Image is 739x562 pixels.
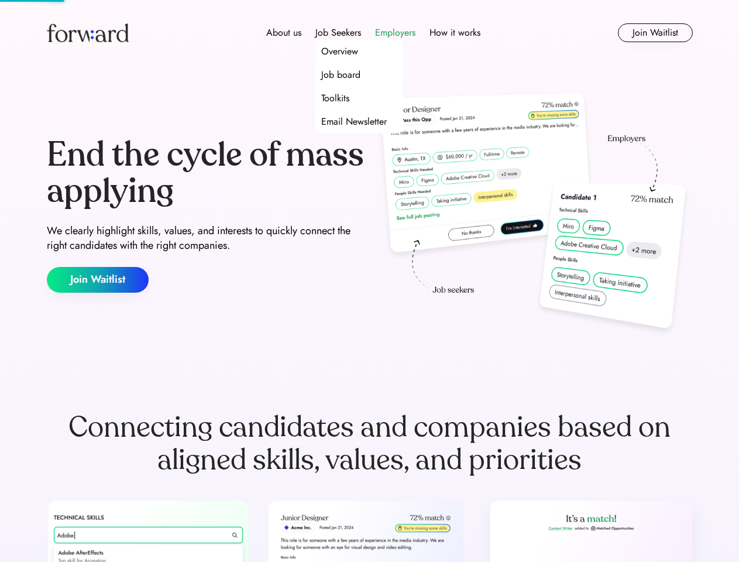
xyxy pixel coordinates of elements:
[321,115,387,129] div: Email Newsletter
[266,26,301,40] div: About us
[374,89,693,341] img: hero-image.png
[47,224,365,253] div: We clearly highlight skills, values, and interests to quickly connect the right candidates with t...
[321,91,349,105] div: Toolkits
[47,267,149,293] button: Join Waitlist
[315,26,361,40] div: Job Seekers
[47,23,129,42] img: Forward logo
[321,68,360,82] div: Job board
[47,411,693,477] div: Connecting candidates and companies based on aligned skills, values, and priorities
[618,23,693,42] button: Join Waitlist
[321,44,358,59] div: Overview
[375,26,415,40] div: Employers
[429,26,480,40] div: How it works
[47,137,365,209] div: End the cycle of mass applying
